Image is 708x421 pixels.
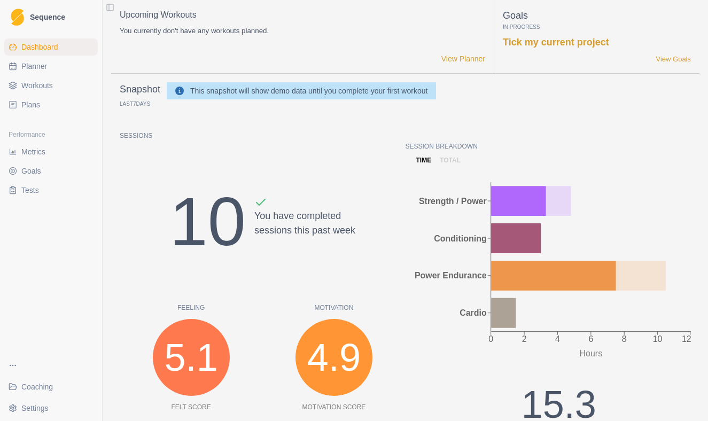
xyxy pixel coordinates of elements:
span: Plans [21,99,40,110]
a: Goals [4,162,98,180]
tspan: Cardio [460,309,487,318]
button: Settings [4,400,98,417]
tspan: 8 [622,334,627,344]
p: Last Days [120,101,150,107]
p: time [416,155,432,165]
p: You currently don't have any workouts planned. [120,26,485,36]
p: Sessions [120,131,406,141]
a: View Goals [656,54,691,65]
a: View Planner [441,53,485,65]
tspan: 6 [588,334,593,344]
a: LogoSequence [4,4,98,30]
tspan: Strength / Power [418,197,486,206]
div: 10 [170,170,246,273]
p: total [440,155,461,165]
tspan: 0 [488,334,493,344]
span: Metrics [21,146,45,157]
span: Dashboard [21,42,58,52]
tspan: 10 [653,334,663,344]
span: Sequence [30,13,65,21]
p: Motivation Score [302,402,365,412]
span: Coaching [21,381,53,392]
span: 5.1 [165,329,218,386]
p: Goals [503,9,691,23]
tspan: Power Endurance [414,271,486,280]
tspan: 4 [555,334,560,344]
a: Tick my current project [503,37,609,48]
tspan: Hours [579,349,602,358]
span: Workouts [21,80,53,91]
div: This snapshot will show demo data until you complete your first workout [190,84,427,97]
p: Snapshot [120,82,160,97]
p: Felt Score [172,402,211,412]
p: Feeling [120,303,262,313]
span: Goals [21,166,41,176]
a: Workouts [4,77,98,94]
p: Motivation [262,303,405,313]
a: Coaching [4,378,98,395]
span: Tests [21,185,39,196]
div: You have completed sessions this past week [254,196,355,273]
span: Planner [21,61,47,72]
a: Planner [4,58,98,75]
img: Logo [11,9,24,26]
span: 4.9 [307,329,361,386]
p: Upcoming Workouts [120,9,485,21]
a: Tests [4,182,98,199]
tspan: 2 [522,334,526,344]
a: Metrics [4,143,98,160]
div: Performance [4,126,98,143]
a: Plans [4,96,98,113]
span: 7 [133,101,136,107]
tspan: Conditioning [434,234,486,243]
p: In Progress [503,23,691,31]
a: Dashboard [4,38,98,56]
p: Session Breakdown [406,142,691,151]
tspan: 12 [682,334,691,344]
